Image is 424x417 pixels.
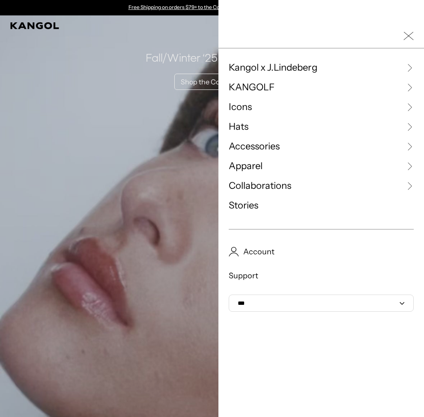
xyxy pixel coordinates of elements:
a: Stories [229,199,414,212]
a: Collaborations [229,179,414,192]
span: Kangol x J.Lindeberg [229,61,317,74]
span: Hats [229,120,248,133]
span: Collaborations [229,179,291,192]
span: Accessories [229,140,280,153]
a: Hats [229,120,414,133]
a: Apparel [229,160,414,173]
a: Account [229,247,414,257]
span: KANGOLF [229,81,275,94]
button: Close Mobile Nav [403,31,414,41]
select: Select Currency [229,295,414,312]
a: KANGOLF [229,81,414,94]
span: Apparel [229,160,263,173]
span: Icons [229,101,252,113]
a: Accessories [229,140,414,153]
span: Support [229,271,258,281]
a: Support [229,271,414,281]
span: Account [239,247,275,257]
a: Icons [229,101,414,113]
a: Kangol x J.Lindeberg [229,61,414,74]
